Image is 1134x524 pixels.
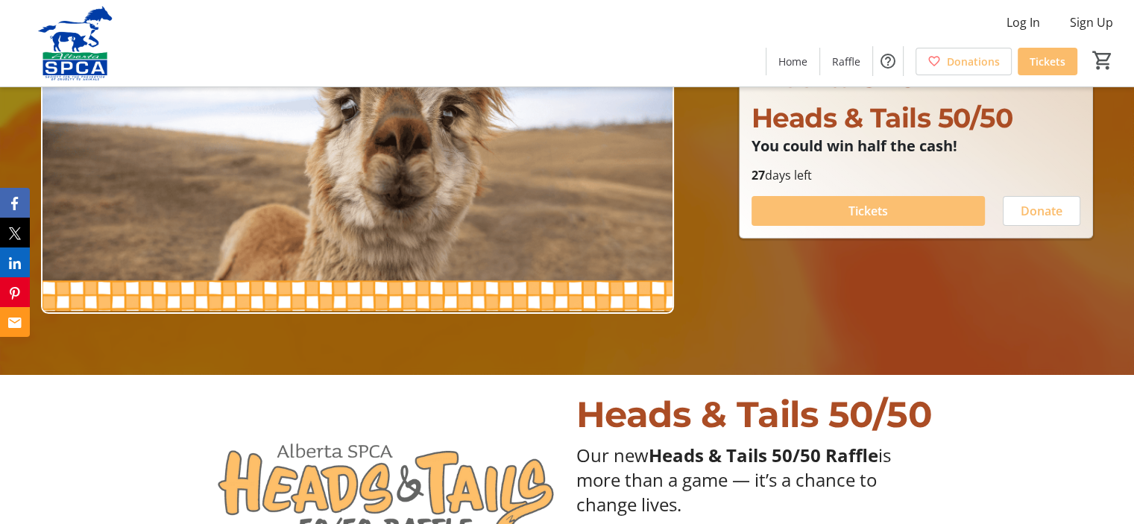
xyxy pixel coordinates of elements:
span: is more than a game — it’s a chance to change lives. [576,443,891,517]
a: Home [766,48,819,75]
span: Heads & Tails 50/50 [752,101,1013,134]
span: Tickets [848,202,888,220]
span: Heads & Tails 50/50 [576,393,933,436]
strong: Heads & Tails 50/50 Raffle [649,443,878,467]
img: Alberta SPCA's Logo [9,6,142,81]
button: Donate [1003,196,1080,226]
p: You could win half the cash! [752,138,1080,154]
button: Sign Up [1058,10,1125,34]
button: Help [873,46,903,76]
button: Tickets [752,196,985,226]
button: Log In [995,10,1052,34]
span: Raffle [832,54,860,69]
span: Log In [1007,13,1040,31]
span: 27 [752,167,765,183]
p: days left [752,166,1080,184]
span: Tickets [1030,54,1065,69]
button: Cart [1089,47,1116,74]
span: Donations [947,54,1000,69]
a: Tickets [1018,48,1077,75]
a: Raffle [820,48,872,75]
span: Sign Up [1070,13,1113,31]
span: Donate [1021,202,1062,220]
a: Donations [916,48,1012,75]
span: Our new [576,443,649,467]
span: Home [778,54,807,69]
